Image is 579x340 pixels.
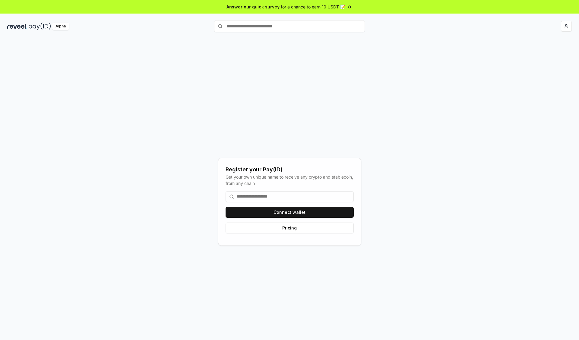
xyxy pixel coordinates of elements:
span: Answer our quick survey [226,4,280,10]
div: Get your own unique name to receive any crypto and stablecoin, from any chain [226,174,354,186]
div: Alpha [52,23,69,30]
button: Connect wallet [226,207,354,218]
button: Pricing [226,223,354,233]
img: reveel_dark [7,23,27,30]
div: Register your Pay(ID) [226,165,354,174]
span: for a chance to earn 10 USDT 📝 [281,4,345,10]
img: pay_id [29,23,51,30]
